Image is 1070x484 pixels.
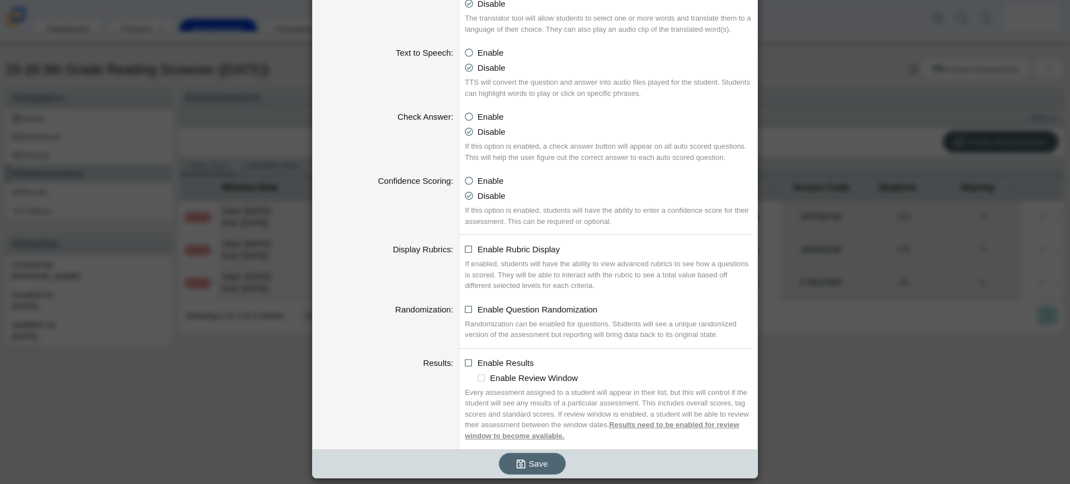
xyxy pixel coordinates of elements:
[465,421,739,440] u: Results need to be enabled for review window to become available.
[465,319,752,340] div: Randomization can be enabled for questions. Students will see a unique randomized version of the ...
[478,63,505,72] span: Disable
[478,358,534,368] span: Enable Results
[397,112,453,121] label: Check Answer
[396,48,453,57] label: Text to Speech
[478,305,597,314] span: Enable Question Randomization
[499,453,566,475] button: Save
[478,48,504,57] span: Enable
[478,176,504,185] span: Enable
[478,112,504,121] span: Enable
[478,127,505,136] span: Disable
[423,358,453,368] label: Results
[465,77,752,99] div: TTS will convert the question and answer into audio files played for the student. Students can hi...
[395,305,453,314] label: Randomization
[478,191,505,201] span: Disable
[465,13,752,35] div: The translator tool will allow students to select one or more words and translate them to a langu...
[465,141,752,163] div: If this option is enabled, a check answer button will appear on all auto scored questions. This w...
[465,205,752,227] div: If this option is enabled, students will have the ability to enter a confidence score for their a...
[529,459,548,468] span: Save
[465,258,752,291] div: If enabled, students will have the ability to view advanced rubrics to see how a questions is sco...
[393,245,453,254] label: Display Rubrics
[378,176,453,185] label: Confidence Scoring
[478,245,560,254] span: Enable Rubric Display
[465,387,752,442] div: Every assessment assigned to a student will appear in their list, but this will control if the st...
[490,373,578,383] span: Enable Review Window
